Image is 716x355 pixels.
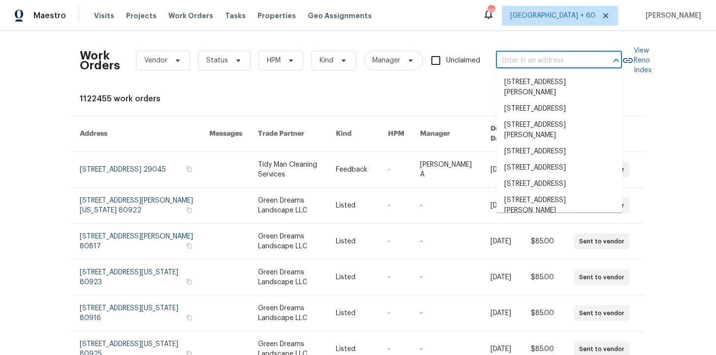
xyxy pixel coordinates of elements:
span: [PERSON_NAME] [642,11,701,21]
button: Copy Address [185,241,194,250]
div: 1122455 work orders [80,94,636,104]
span: HPM [267,56,281,65]
th: HPM [380,116,412,152]
td: Green Dreams Landscape LLC [250,224,328,260]
td: - [412,188,483,224]
td: Listed [328,296,380,331]
a: View Reno Index [622,46,651,75]
span: Unclaimed [446,56,480,66]
td: Tidy Man Cleaning Services [250,152,328,188]
h2: Work Orders [80,51,120,70]
th: Manager [412,116,483,152]
button: Copy Address [185,313,194,322]
td: - [380,188,412,224]
li: [STREET_ADDRESS] [496,144,622,160]
button: Copy Address [185,277,194,286]
button: Copy Address [185,165,194,174]
button: Close [609,54,623,67]
span: Vendor [144,56,167,65]
td: - [380,152,412,188]
li: [STREET_ADDRESS][PERSON_NAME] [496,117,622,144]
li: [STREET_ADDRESS] [496,160,622,176]
span: Projects [126,11,157,21]
td: [PERSON_NAME] A [412,152,483,188]
td: Green Dreams Landscape LLC [250,296,328,331]
span: Status [206,56,228,65]
button: Copy Address [185,206,194,214]
th: Messages [201,116,250,152]
td: Feedback [328,152,380,188]
li: [STREET_ADDRESS][PERSON_NAME] [496,74,622,101]
td: - [412,296,483,331]
th: Address [72,116,201,152]
th: Due Date [483,116,523,152]
td: - [380,224,412,260]
span: Manager [372,56,400,65]
td: Listed [328,260,380,296]
span: [GEOGRAPHIC_DATA] + 60 [510,11,595,21]
li: [STREET_ADDRESS][PERSON_NAME] [496,192,622,219]
li: [STREET_ADDRESS] [496,176,622,192]
td: - [412,260,483,296]
span: Work Orders [168,11,213,21]
span: Geo Assignments [308,11,372,21]
span: Visits [94,11,114,21]
th: Kind [328,116,380,152]
td: Green Dreams Landscape LLC [250,188,328,224]
input: Enter in an address [496,53,594,68]
span: Properties [258,11,296,21]
td: Listed [328,188,380,224]
div: 460 [488,6,494,16]
span: Maestro [33,11,66,21]
span: Kind [320,56,333,65]
td: - [380,260,412,296]
th: Trade Partner [250,116,328,152]
td: Listed [328,224,380,260]
td: - [412,224,483,260]
td: Green Dreams Landscape LLC [250,260,328,296]
td: - [380,296,412,331]
span: Tasks [225,12,246,19]
li: [STREET_ADDRESS] [496,101,622,117]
